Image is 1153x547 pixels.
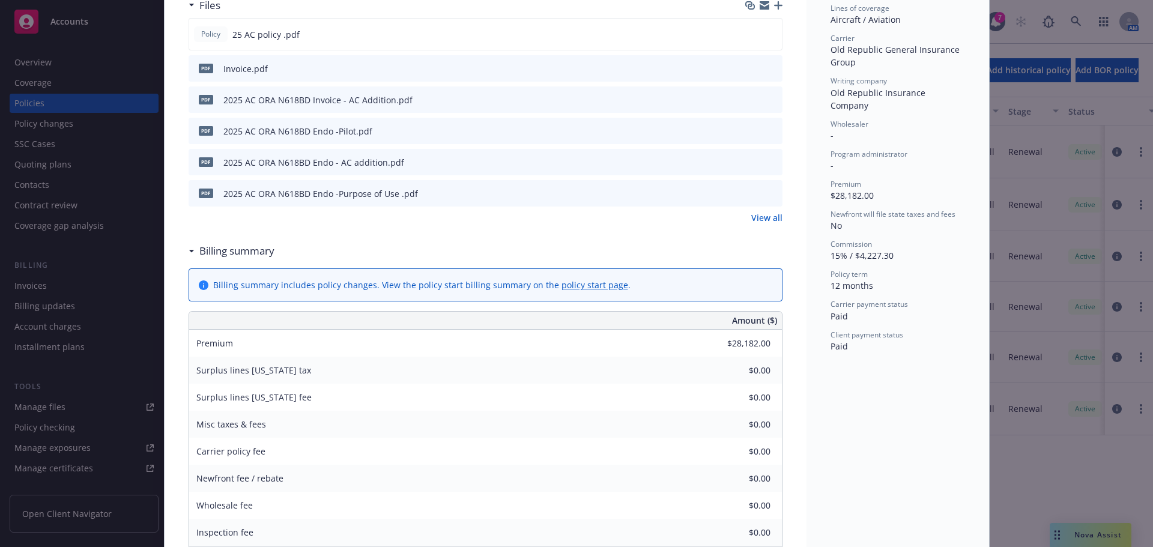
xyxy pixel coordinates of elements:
[748,94,757,106] button: download file
[196,364,311,376] span: Surplus lines [US_STATE] tax
[196,391,312,403] span: Surplus lines [US_STATE] fee
[831,190,874,201] span: $28,182.00
[831,250,894,261] span: 15% / $4,227.30
[831,220,842,231] span: No
[700,416,778,434] input: 0.00
[748,125,757,138] button: download file
[767,125,778,138] button: preview file
[831,149,907,159] span: Program administrator
[767,156,778,169] button: preview file
[199,95,213,104] span: pdf
[748,187,757,200] button: download file
[700,388,778,406] input: 0.00
[831,340,848,352] span: Paid
[747,28,757,41] button: download file
[831,209,955,219] span: Newfront will file state taxes and fees
[831,13,965,26] div: Aircraft / Aviation
[232,28,300,41] span: 25 AC policy .pdf
[831,269,868,279] span: Policy term
[213,279,631,291] div: Billing summary includes policy changes. View the policy start billing summary on the .
[831,160,834,171] span: -
[732,314,777,327] span: Amount ($)
[831,239,872,249] span: Commission
[751,211,782,224] a: View all
[199,126,213,135] span: pdf
[223,62,268,75] div: Invoice.pdf
[199,157,213,166] span: pdf
[700,470,778,488] input: 0.00
[748,62,757,75] button: download file
[196,337,233,349] span: Premium
[700,334,778,352] input: 0.00
[831,330,903,340] span: Client payment status
[700,443,778,461] input: 0.00
[199,189,213,198] span: pdf
[196,500,253,511] span: Wholesale fee
[199,243,274,259] h3: Billing summary
[196,446,265,457] span: Carrier policy fee
[223,187,418,200] div: 2025 AC ORA N618BD Endo -Purpose of Use .pdf
[831,310,848,322] span: Paid
[831,44,962,68] span: Old Republic General Insurance Group
[196,419,266,430] span: Misc taxes & fees
[767,62,778,75] button: preview file
[223,125,372,138] div: 2025 AC ORA N618BD Endo -Pilot.pdf
[831,280,873,291] span: 12 months
[766,28,777,41] button: preview file
[196,527,253,538] span: Inspection fee
[831,119,868,129] span: Wholesaler
[831,33,855,43] span: Carrier
[831,87,928,111] span: Old Republic Insurance Company
[831,130,834,141] span: -
[831,299,908,309] span: Carrier payment status
[831,3,889,13] span: Lines of coverage
[196,473,283,484] span: Newfront fee / rebate
[831,76,887,86] span: Writing company
[561,279,628,291] a: policy start page
[700,361,778,379] input: 0.00
[223,94,413,106] div: 2025 AC ORA N618BD Invoice - AC Addition.pdf
[767,94,778,106] button: preview file
[223,156,404,169] div: 2025 AC ORA N618BD Endo - AC addition.pdf
[199,64,213,73] span: pdf
[748,156,757,169] button: download file
[199,29,223,40] span: Policy
[767,187,778,200] button: preview file
[189,243,274,259] div: Billing summary
[700,497,778,515] input: 0.00
[700,524,778,542] input: 0.00
[831,179,861,189] span: Premium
